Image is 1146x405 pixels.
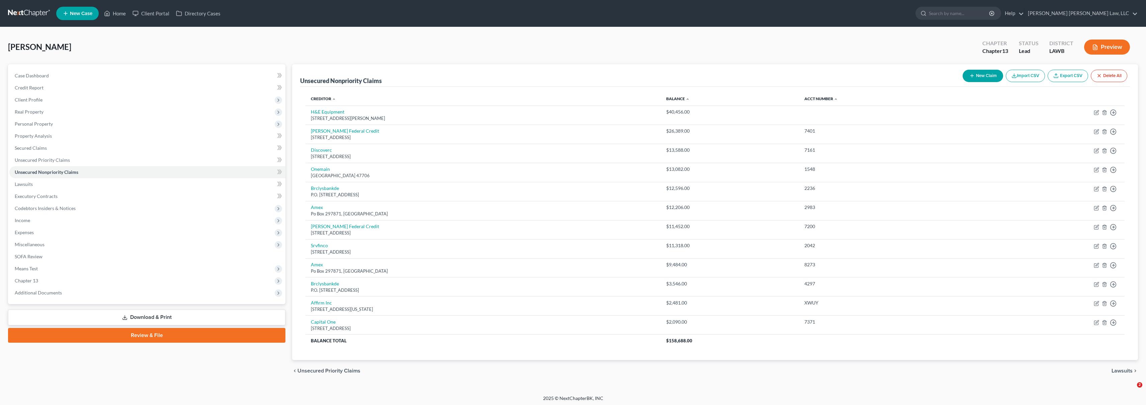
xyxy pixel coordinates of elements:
[804,96,838,101] a: Acct Number expand_less
[311,153,655,160] div: [STREET_ADDRESS]
[15,290,62,295] span: Additional Documents
[311,325,655,332] div: [STREET_ADDRESS]
[1049,40,1073,47] div: District
[1025,7,1138,19] a: [PERSON_NAME] [PERSON_NAME] Law, LLC
[311,306,655,313] div: [STREET_ADDRESS][US_STATE]
[311,204,323,210] a: Amex
[1001,7,1024,19] a: Help
[1048,70,1088,82] a: Export CSV
[1137,382,1142,388] span: 2
[9,154,285,166] a: Unsecured Priority Claims
[101,7,129,19] a: Home
[804,242,973,249] div: 2042
[311,173,655,179] div: [GEOGRAPHIC_DATA] 47706
[15,133,52,139] span: Property Analysis
[804,223,973,230] div: 7200
[804,147,973,153] div: 7161
[666,128,794,134] div: $26,389.00
[9,142,285,154] a: Secured Claims
[9,166,285,178] a: Unsecured Nonpriority Claims
[1123,382,1139,398] iframe: Intercom live chat
[15,217,30,223] span: Income
[311,166,330,172] a: Onemain
[15,97,42,103] span: Client Profile
[311,243,328,248] a: Srvfinco
[311,96,336,101] a: Creditor expand_less
[311,249,655,255] div: [STREET_ADDRESS]
[1019,40,1039,47] div: Status
[300,77,382,85] div: Unsecured Nonpriority Claims
[15,278,38,283] span: Chapter 13
[311,109,344,115] a: H&E Equipment
[15,229,34,235] span: Expenses
[1084,40,1130,55] button: Preview
[1019,47,1039,55] div: Lead
[15,242,45,247] span: Miscellaneous
[311,319,336,325] a: Capital One
[1002,48,1008,54] span: 13
[666,109,794,115] div: $40,456.00
[686,97,690,101] i: expand_less
[8,310,285,325] a: Download & Print
[292,368,297,374] i: chevron_left
[15,73,49,78] span: Case Dashboard
[15,181,33,187] span: Lawsuits
[15,157,70,163] span: Unsecured Priority Claims
[9,70,285,82] a: Case Dashboard
[311,268,655,274] div: Po Box 297871, [GEOGRAPHIC_DATA]
[311,185,339,191] a: Brclysbankde
[9,190,285,202] a: Executory Contracts
[129,7,173,19] a: Client Portal
[15,169,78,175] span: Unsecured Nonpriority Claims
[666,223,794,230] div: $11,452.00
[292,368,360,374] button: chevron_left Unsecured Priority Claims
[311,262,323,267] a: Amex
[311,300,332,306] a: Affirm Inc
[9,82,285,94] a: Credit Report
[1006,70,1045,82] button: Import CSV
[15,254,42,259] span: SOFA Review
[9,251,285,263] a: SOFA Review
[311,115,655,122] div: [STREET_ADDRESS][PERSON_NAME]
[804,166,973,173] div: 1548
[666,261,794,268] div: $9,484.00
[70,11,92,16] span: New Case
[1091,70,1127,82] button: Delete All
[666,280,794,287] div: $3,546.00
[311,192,655,198] div: P.O. [STREET_ADDRESS]
[666,338,692,343] span: $158,688.00
[9,130,285,142] a: Property Analysis
[666,96,690,101] a: Balance expand_less
[666,242,794,249] div: $11,318.00
[311,287,655,293] div: P.O. [STREET_ADDRESS]
[1112,368,1138,374] button: Lawsuits chevron_right
[332,97,336,101] i: expand_less
[804,299,973,306] div: XWUY
[804,280,973,287] div: 4297
[8,42,71,52] span: [PERSON_NAME]
[982,47,1008,55] div: Chapter
[666,204,794,211] div: $12,206.00
[804,319,973,325] div: 7371
[804,185,973,192] div: 2236
[311,281,339,286] a: Brclysbankde
[963,70,1003,82] button: New Claim
[804,128,973,134] div: 7401
[15,85,43,90] span: Credit Report
[1133,368,1138,374] i: chevron_right
[15,205,76,211] span: Codebtors Insiders & Notices
[1049,47,1073,55] div: LAWB
[311,211,655,217] div: Po Box 297871, [GEOGRAPHIC_DATA]
[15,121,53,127] span: Personal Property
[15,145,47,151] span: Secured Claims
[15,109,43,115] span: Real Property
[297,368,360,374] span: Unsecured Priority Claims
[15,266,38,271] span: Means Test
[305,335,661,347] th: Balance Total
[929,7,990,19] input: Search by name...
[311,147,332,153] a: Discoverc
[982,40,1008,47] div: Chapter
[666,299,794,306] div: $2,481.00
[173,7,224,19] a: Directory Cases
[666,147,794,153] div: $13,588.00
